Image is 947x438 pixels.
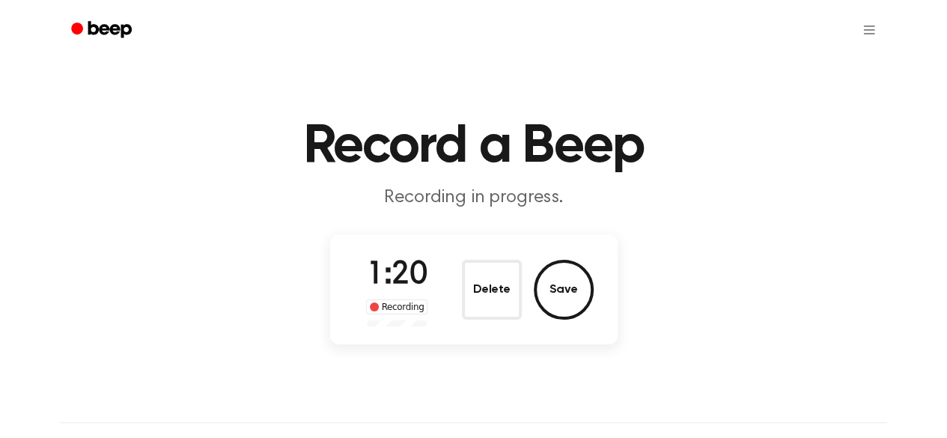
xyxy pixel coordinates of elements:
[91,120,857,174] h1: Record a Beep
[186,186,761,210] p: Recording in progress.
[462,260,522,320] button: Delete Audio Record
[366,299,428,314] div: Recording
[61,16,145,45] a: Beep
[534,260,594,320] button: Save Audio Record
[851,12,887,48] button: Open menu
[367,260,427,291] span: 1:20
